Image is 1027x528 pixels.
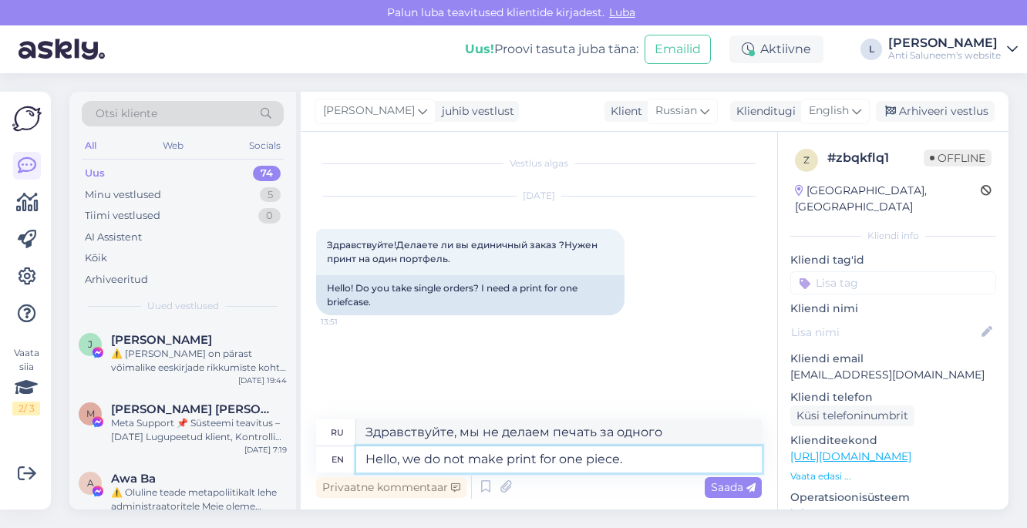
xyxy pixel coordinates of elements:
span: J [88,338,93,350]
div: Hello! Do you take single orders? I need a print for one briefcase. [316,275,625,315]
p: Kliendi tag'id [790,252,996,268]
div: Klient [604,103,642,119]
b: Uus! [465,42,494,56]
input: Lisa tag [790,271,996,294]
span: M [86,408,95,419]
div: Minu vestlused [85,187,161,203]
div: 74 [253,166,281,181]
div: All [82,136,99,156]
div: Socials [246,136,284,156]
div: # zbqkflq1 [827,149,924,167]
span: z [803,154,810,166]
span: Julia Stagno [111,333,212,347]
div: [GEOGRAPHIC_DATA], [GEOGRAPHIC_DATA] [795,183,981,215]
div: Kliendi info [790,229,996,243]
div: Web [160,136,187,156]
span: 13:51 [321,316,379,328]
p: Kliendi email [790,351,996,367]
span: A [87,477,94,489]
span: Uued vestlused [147,299,219,313]
div: en [332,446,344,473]
div: Uus [85,166,105,181]
p: Kliendi nimi [790,301,996,317]
p: [EMAIL_ADDRESS][DOMAIN_NAME] [790,367,996,383]
div: 0 [258,208,281,224]
span: Awa Ba [111,472,156,486]
p: Vaata edasi ... [790,469,996,483]
div: Anti Saluneem's website [888,49,1001,62]
p: Operatsioonisüsteem [790,489,996,506]
div: Tiimi vestlused [85,208,160,224]
p: Kliendi telefon [790,389,996,405]
img: Askly Logo [12,104,42,133]
div: Proovi tasuta juba täna: [465,40,638,59]
span: Luba [604,5,640,19]
textarea: Hello, we do not make print for one piece. [356,446,762,473]
div: ru [331,419,344,446]
span: Saada [711,480,756,494]
a: [URL][DOMAIN_NAME] [790,449,911,463]
div: Vaata siia [12,346,40,415]
p: iPhone OS 18.6 [790,506,996,522]
div: ⚠️ Oluline teade metapoliitikalt lehe administraatoritele Meie oleme metapoliitika tugimeeskond. ... [111,486,287,513]
div: [DATE] 7:19 [244,444,287,456]
div: 2 / 3 [12,402,40,415]
div: Meta Support 📌 Süsteemi teavitus – [DATE] Lugupeetud klient, Kontrolli käigus tuvastasime, et tei... [111,416,287,444]
p: Klienditeekond [790,432,996,449]
div: Privaatne kommentaar [316,477,466,498]
span: Здравствуйте!Делаете ли вы единичный заказ ?Нужен принт на один портфель. [327,239,600,264]
div: Vestlus algas [316,156,762,170]
div: L [860,39,882,60]
div: AI Assistent [85,230,142,245]
span: [PERSON_NAME] [323,103,415,119]
div: Klienditugi [730,103,796,119]
a: [PERSON_NAME]Anti Saluneem's website [888,37,1018,62]
span: English [809,103,849,119]
textarea: Здравствуйте, мы не делаем печать за одного [356,419,762,446]
span: Offline [924,150,992,166]
div: Arhiveeritud [85,272,148,288]
div: Küsi telefoninumbrit [790,405,914,426]
div: [DATE] [316,189,762,203]
div: [PERSON_NAME] [888,37,1001,49]
div: Arhiveeri vestlus [876,101,995,122]
div: Aktiivne [729,35,823,63]
div: juhib vestlust [436,103,514,119]
button: Emailid [645,35,711,64]
div: ⚠️ [PERSON_NAME] on pärast võimalike eeskirjade rikkumiste kohta käivat teavitust lisatud ajutist... [111,347,287,375]
span: Russian [655,103,697,119]
div: [DATE] 19:44 [238,375,287,386]
div: Kõik [85,251,107,266]
span: Otsi kliente [96,106,157,122]
span: Margot Carvajal Villavisencio [111,402,271,416]
input: Lisa nimi [791,324,978,341]
div: 5 [260,187,281,203]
